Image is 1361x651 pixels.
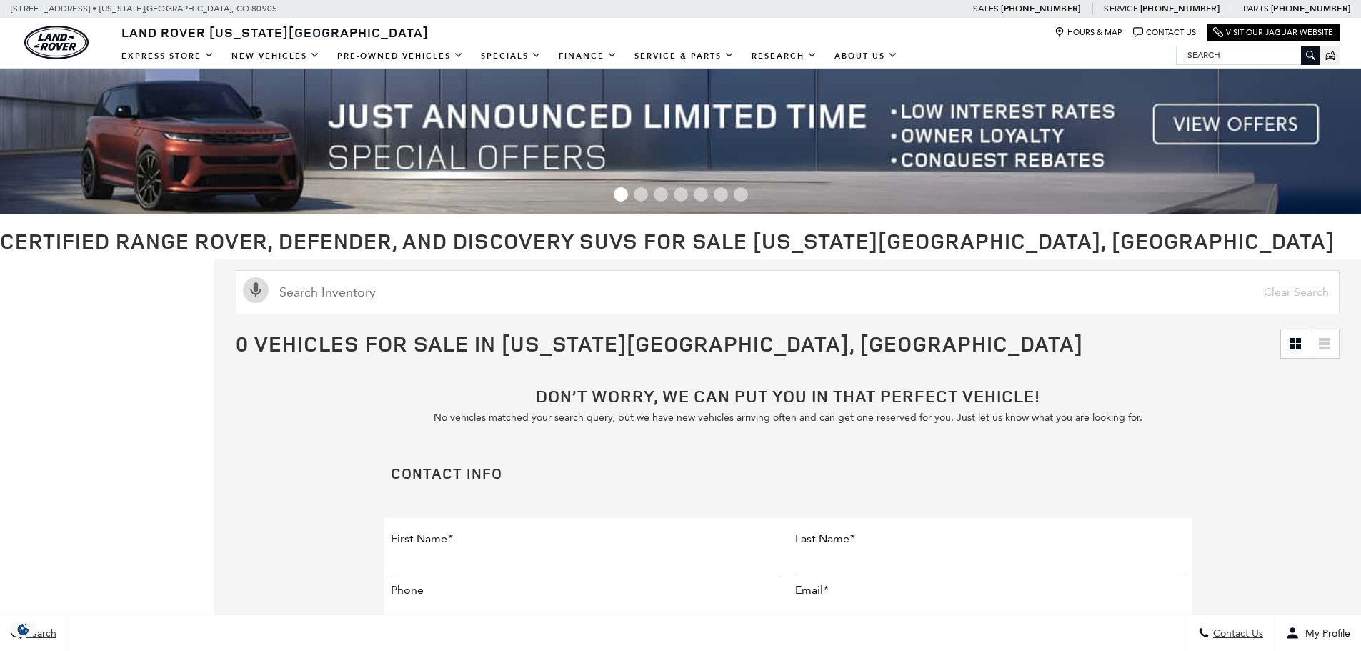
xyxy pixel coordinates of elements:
[223,44,329,69] a: New Vehicles
[795,583,829,597] label: Email
[384,387,1192,404] h2: Don’t worry, we can put you in that perfect vehicle!
[674,187,688,202] span: Go to slide 4
[973,4,999,14] span: Sales
[1210,627,1263,640] span: Contact Us
[1275,615,1361,651] button: Open user profile menu
[1300,627,1350,640] span: My Profile
[24,26,89,59] img: Land Rover
[391,466,1185,481] h2: Contact Info
[634,187,648,202] span: Go to slide 2
[7,622,40,637] section: Click to Open Cookie Consent Modal
[826,44,907,69] a: About Us
[714,187,728,202] span: Go to slide 6
[654,187,668,202] span: Go to slide 3
[384,412,1192,424] p: No vehicles matched your search query, but we have new vehicles arriving often and can get one re...
[243,277,269,303] svg: Click to toggle on voice search
[11,4,277,14] a: [STREET_ADDRESS] • [US_STATE][GEOGRAPHIC_DATA], CO 80905
[626,44,743,69] a: Service & Parts
[329,44,472,69] a: Pre-Owned Vehicles
[1243,4,1269,14] span: Parts
[1001,3,1080,14] a: [PHONE_NUMBER]
[734,187,748,202] span: Go to slide 7
[121,24,429,41] span: Land Rover [US_STATE][GEOGRAPHIC_DATA]
[1055,27,1122,38] a: Hours & Map
[113,24,437,41] a: Land Rover [US_STATE][GEOGRAPHIC_DATA]
[236,270,1340,314] input: Search Inventory
[24,26,89,59] a: land-rover
[1177,46,1320,64] input: Search
[391,583,424,597] label: Phone
[236,329,1083,358] span: 0 Vehicles for Sale in [US_STATE][GEOGRAPHIC_DATA], [GEOGRAPHIC_DATA]
[614,187,628,202] span: Go to slide 1
[113,44,223,69] a: EXPRESS STORE
[795,532,855,545] label: Last Name
[7,622,40,637] img: Opt-Out Icon
[1133,27,1196,38] a: Contact Us
[550,44,626,69] a: Finance
[472,44,550,69] a: Specials
[743,44,826,69] a: Research
[391,532,453,545] label: First Name
[1140,3,1220,14] a: [PHONE_NUMBER]
[694,187,708,202] span: Go to slide 5
[113,44,907,69] nav: Main Navigation
[1213,27,1333,38] a: Visit Our Jaguar Website
[1271,3,1350,14] a: [PHONE_NUMBER]
[1104,4,1137,14] span: Service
